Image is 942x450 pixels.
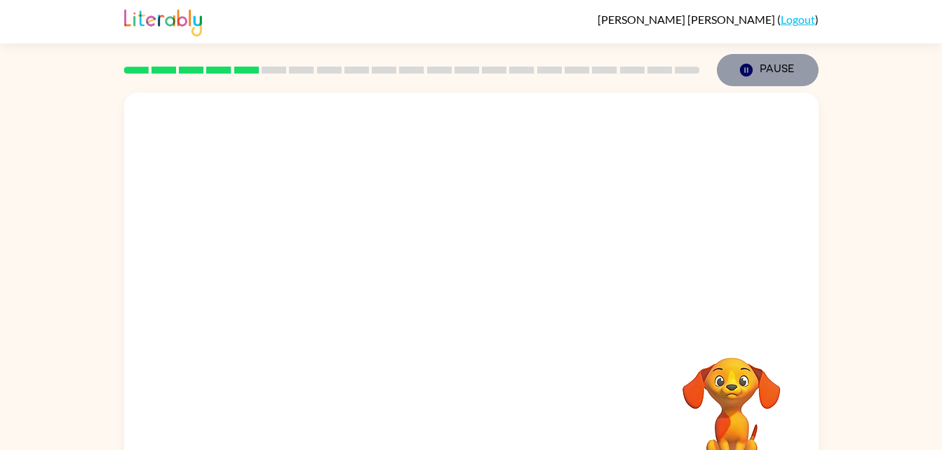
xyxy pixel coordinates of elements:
span: [PERSON_NAME] [PERSON_NAME] [598,13,777,26]
a: Logout [781,13,815,26]
button: Pause [717,54,819,86]
img: Literably [124,6,202,36]
div: ( ) [598,13,819,26]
